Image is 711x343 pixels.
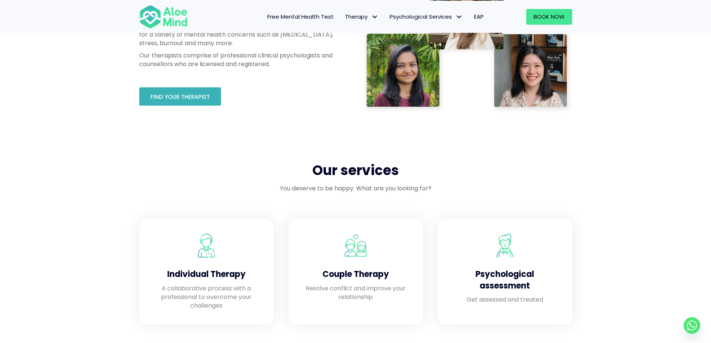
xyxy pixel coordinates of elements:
[468,9,489,25] a: EAP
[369,11,380,22] span: Therapy: submenu
[139,87,221,106] a: Find your therapist
[445,226,565,317] a: Aloe Mind Malaysia | Mental Healthcare Services in Malaysia and Singapore Psychological assessmen...
[139,184,572,193] p: You deserve to be happy. What are you looking for?
[312,161,399,180] span: Our services
[453,269,557,292] h4: Psychological assessment
[344,234,368,258] img: Aloe Mind Malaysia | Mental Healthcare Services in Malaysia and Singapore
[303,284,408,301] p: Resolve conflict and improve your relationship
[303,269,408,280] h4: Couple Therapy
[139,51,333,68] p: Our therapists comprise of professional clinical psychologists and counsellors who are licensed a...
[345,13,378,21] span: Therapy
[147,226,266,317] a: Aloe Mind Malaysia | Mental Healthcare Services in Malaysia and Singapore Individual Therapy A co...
[194,234,218,258] img: Aloe Mind Malaysia | Mental Healthcare Services in Malaysia and Singapore
[493,234,517,258] img: Aloe Mind Malaysia | Mental Healthcare Services in Malaysia and Singapore
[526,9,572,25] a: Book Now
[534,13,565,21] span: Book Now
[150,93,210,101] span: Find your therapist
[197,9,489,25] nav: Menu
[262,9,339,25] a: Free Mental Health Test
[454,11,465,22] span: Psychological Services: submenu
[384,9,468,25] a: Psychological ServicesPsychological Services: submenu
[267,13,334,21] span: Free Mental Health Test
[474,13,484,21] span: EAP
[139,4,188,29] img: Aloe mind Logo
[453,295,557,304] p: Get assessed and treated
[296,226,415,317] a: Aloe Mind Malaysia | Mental Healthcare Services in Malaysia and Singapore Couple Therapy Resolve ...
[390,13,463,21] span: Psychological Services
[684,317,700,334] a: Whatsapp
[154,284,259,310] p: A collaborative process with a professional to overcome your challenges
[339,9,384,25] a: TherapyTherapy: submenu
[154,269,259,280] h4: Individual Therapy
